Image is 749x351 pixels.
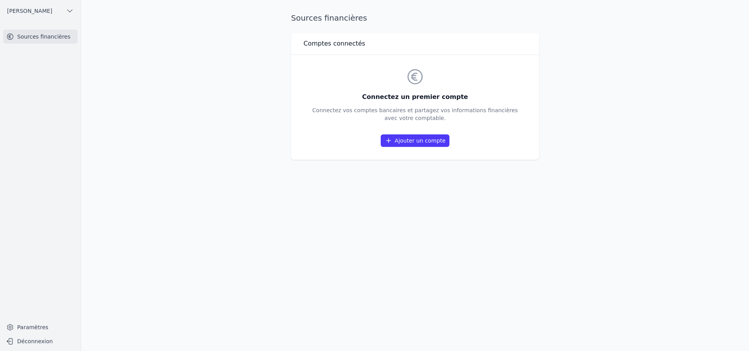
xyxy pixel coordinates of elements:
[304,39,365,48] h3: Comptes connectés
[7,7,52,15] span: [PERSON_NAME]
[291,12,367,23] h1: Sources financières
[312,106,518,122] p: Connectez vos comptes bancaires et partagez vos informations financières avec votre comptable.
[3,335,78,347] button: Déconnexion
[312,92,518,102] h3: Connectez un premier compte
[3,30,78,44] a: Sources financières
[3,5,78,17] button: [PERSON_NAME]
[3,321,78,333] a: Paramètres
[381,134,449,147] a: Ajouter un compte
